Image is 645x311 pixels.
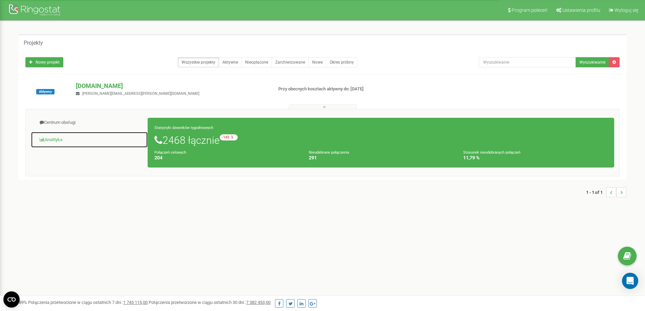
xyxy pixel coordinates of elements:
[309,155,453,160] h4: 291
[178,57,219,67] a: Wszystkie projekty
[24,40,43,46] h5: Projekty
[326,57,358,67] a: Okres próbny
[272,57,309,67] a: Zarchiwizowane
[309,150,349,155] small: Nieodebrane połączenia
[615,7,638,13] span: Wyloguj się
[31,114,148,131] a: Centrum obsługi
[154,150,186,155] small: Połączeń celowych
[512,7,547,13] span: Program poleceń
[463,150,520,155] small: Stosunek nieodebranych połączeń
[31,132,148,148] a: Analityka
[576,57,609,67] button: Wyszukiwanie
[586,187,606,197] span: 1 - 1 of 1
[463,155,607,160] h4: 11,79 %
[308,57,326,67] a: Nowe
[149,300,271,305] span: Połączenia przetworzone w ciągu ostatnich 30 dni :
[241,57,272,67] a: Nieopłacone
[246,300,271,305] u: 7 382 453,00
[82,91,199,96] span: [PERSON_NAME][EMAIL_ADDRESS][PERSON_NAME][DOMAIN_NAME]
[76,82,267,90] p: [DOMAIN_NAME]
[586,180,626,204] nav: ...
[219,57,242,67] a: Aktywne
[562,7,600,13] span: Ustawienia profilu
[25,57,63,67] a: Nowy projekt
[622,273,638,289] div: Open Intercom Messenger
[154,155,299,160] h4: 204
[3,291,20,308] button: Open CMP widget
[278,86,419,92] p: Przy obecnych kosztach aktywny do: [DATE]
[154,126,213,130] small: Statystyki dzwonków tygodniowych
[154,134,607,146] h1: 2468 łącznie
[28,300,148,305] span: Połączenia przetworzone w ciągu ostatnich 7 dni :
[123,300,148,305] u: 1 745 115,00
[220,134,238,140] small: -142
[479,57,576,67] input: Wyszukiwanie
[36,89,55,94] span: Aktywny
